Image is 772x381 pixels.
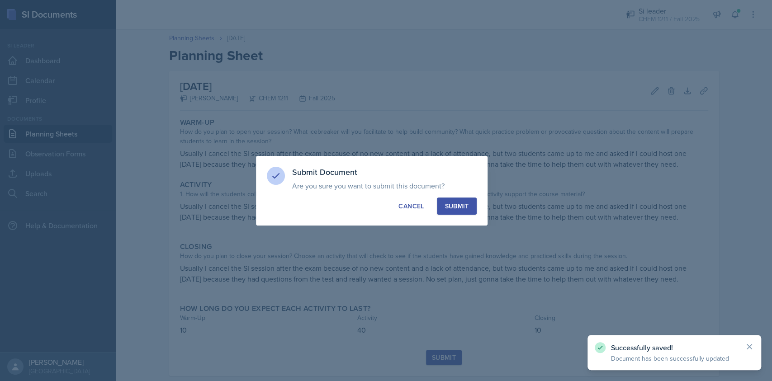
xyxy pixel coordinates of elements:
p: Document has been successfully updated [611,354,738,363]
button: Submit [437,198,476,215]
div: Submit [445,202,469,211]
div: Cancel [398,202,424,211]
p: Are you sure you want to submit this document? [292,181,477,190]
button: Cancel [391,198,431,215]
h3: Submit Document [292,167,477,178]
p: Successfully saved! [611,343,738,352]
